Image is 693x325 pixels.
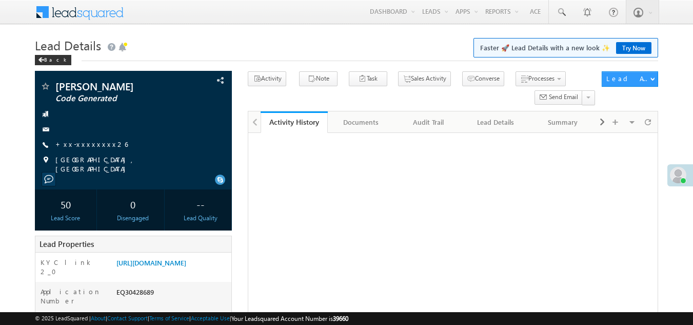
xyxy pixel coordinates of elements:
a: Back [35,54,76,63]
span: Your Leadsquared Account Number is [231,315,348,322]
div: Documents [336,116,386,128]
span: [GEOGRAPHIC_DATA], [GEOGRAPHIC_DATA] [55,155,214,174]
span: Lead Details [35,37,101,53]
div: Disengaged [105,214,162,223]
a: Activity History [261,111,328,133]
button: Lead Actions [602,71,658,87]
div: Lead Score [37,214,94,223]
div: Lead Actions [606,74,650,83]
span: 39660 [333,315,348,322]
button: Processes [516,71,566,86]
div: Audit Trail [403,116,453,128]
div: -- [172,195,229,214]
a: Terms of Service [149,315,189,321]
a: Summary [529,111,597,133]
div: Lead Details [470,116,520,128]
div: Back [35,55,71,65]
label: KYC link 2_0 [41,258,107,276]
span: Send Email [549,92,578,102]
span: [PERSON_NAME] [55,81,177,91]
span: Processes [528,74,555,82]
button: Task [349,71,387,86]
div: 0 [105,195,162,214]
div: EQ30428689 [114,287,232,301]
span: Lead Properties [39,239,94,249]
label: Application Number [41,287,107,305]
span: © 2025 LeadSquared | | | | | [35,314,348,323]
a: Audit Trail [395,111,462,133]
a: [URL][DOMAIN_NAME] [116,258,186,267]
div: 50 [37,195,94,214]
a: Try Now [616,42,651,54]
a: Lead Details [462,111,529,133]
a: About [91,315,106,321]
button: Note [299,71,338,86]
div: Summary [538,116,587,128]
div: Activity History [268,117,320,127]
a: +xx-xxxxxxxx26 [55,140,128,148]
a: Acceptable Use [191,315,230,321]
span: Faster 🚀 Lead Details with a new look ✨ [480,43,651,53]
button: Converse [462,71,504,86]
button: Activity [248,71,286,86]
div: Lead Quality [172,214,229,223]
button: Send Email [534,90,583,105]
button: Sales Activity [398,71,451,86]
span: Code Generated [55,93,177,104]
a: Documents [328,111,395,133]
a: Contact Support [107,315,148,321]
